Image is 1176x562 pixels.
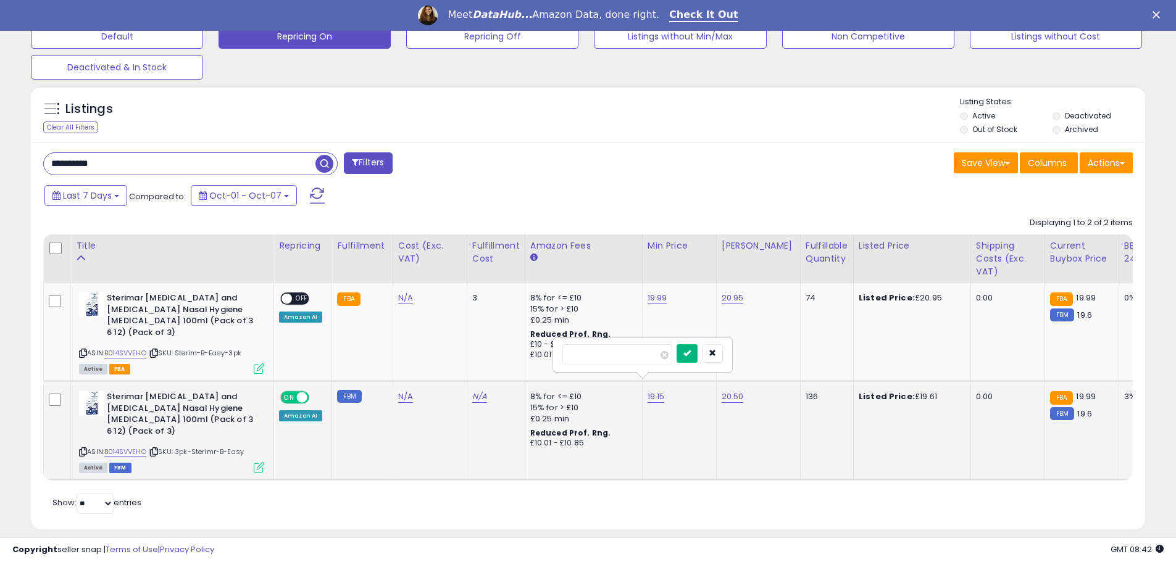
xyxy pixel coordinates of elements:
div: Fulfillment Cost [472,239,520,265]
div: £19.61 [859,391,961,402]
span: FBM [109,463,131,473]
div: Shipping Costs (Exc. VAT) [976,239,1040,278]
a: Terms of Use [106,543,158,555]
div: Min Price [648,239,711,252]
button: Save View [954,152,1018,173]
div: 8% for <= £10 [530,391,633,402]
a: B014SVVEHO [104,348,146,358]
a: Privacy Policy [160,543,214,555]
b: Sterimar [MEDICAL_DATA] and [MEDICAL_DATA] Nasal Hygiene [MEDICAL_DATA] 100ml (Pack of 3 6 12) (P... [107,391,257,440]
div: 0.00 [976,391,1035,402]
b: Listed Price: [859,391,915,402]
span: | SKU: Sterim-B-Easy-3pk [148,348,241,358]
span: Columns [1028,157,1067,169]
a: 20.50 [722,391,744,403]
div: Amazon AI [279,410,322,421]
div: Current Buybox Price [1050,239,1114,265]
button: Last 7 Days [44,185,127,206]
a: Check It Out [669,9,738,22]
b: Reduced Prof. Rng. [530,329,611,339]
button: Non Competitive [782,24,954,49]
small: FBM [1050,308,1074,321]
div: £10 - £11.15 [530,339,633,350]
button: Repricing On [219,24,391,49]
div: Listed Price [859,239,965,252]
a: N/A [398,292,413,304]
button: Filters [344,152,392,174]
h5: Listings [65,101,113,118]
div: Meet Amazon Data, done right. [448,9,659,21]
div: £10.01 - £10.85 [530,438,633,448]
b: Reduced Prof. Rng. [530,428,611,438]
span: Show: entries [52,497,141,508]
img: Profile image for Georgie [418,6,438,25]
label: Active [972,110,995,121]
a: 19.99 [648,292,667,304]
div: seller snap | | [12,544,214,556]
a: N/A [398,391,413,403]
button: Columns [1020,152,1078,173]
label: Deactivated [1065,110,1111,121]
span: 2025-10-15 08:42 GMT [1111,543,1164,555]
span: All listings currently available for purchase on Amazon [79,364,107,374]
div: Amazon AI [279,312,322,323]
button: Listings without Cost [970,24,1142,49]
span: 19.6 [1077,309,1092,321]
div: Displaying 1 to 2 of 2 items [1030,217,1133,229]
div: Title [76,239,269,252]
button: Listings without Min/Max [594,24,766,49]
div: Close [1153,11,1165,19]
span: Last 7 Days [63,189,112,202]
button: Repricing Off [406,24,578,49]
button: Default [31,24,203,49]
span: 19.6 [1077,408,1092,419]
p: Listing States: [960,96,1145,108]
small: FBA [337,292,360,306]
div: 3 [472,292,515,304]
img: 51wFg4uH5sL._SL40_.jpg [79,292,104,317]
i: DataHub... [472,9,532,20]
a: 19.15 [648,391,665,403]
button: Actions [1080,152,1133,173]
a: N/A [472,391,487,403]
span: OFF [292,294,312,304]
label: Archived [1065,124,1098,134]
small: FBM [1050,407,1074,420]
span: | SKU: 3pk-Sterimr-B-Easy [148,447,244,457]
div: £10.01 - £10.85 [530,350,633,360]
div: £0.25 min [530,315,633,326]
div: 0% [1124,292,1165,304]
small: Amazon Fees. [530,252,538,263]
span: ON [281,392,297,403]
div: Repricing [279,239,327,252]
span: FBA [109,364,130,374]
div: Clear All Filters [43,122,98,133]
small: FBM [337,390,361,403]
span: 19.99 [1076,391,1096,402]
img: 51wFg4uH5sL._SL40_.jpg [79,391,104,416]
div: ASIN: [79,292,264,373]
small: FBA [1050,391,1073,405]
div: 8% for <= £10 [530,292,633,304]
button: Deactivated & In Stock [31,55,203,80]
span: Compared to: [129,191,186,202]
b: Sterimar [MEDICAL_DATA] and [MEDICAL_DATA] Nasal Hygiene [MEDICAL_DATA] 100ml (Pack of 3 6 12) (P... [107,292,257,341]
b: Listed Price: [859,292,915,304]
div: BB Share 24h. [1124,239,1169,265]
div: [PERSON_NAME] [722,239,795,252]
span: OFF [307,392,327,403]
div: 0.00 [976,292,1035,304]
div: Fulfillment [337,239,387,252]
label: Out of Stock [972,124,1017,134]
a: 20.95 [722,292,744,304]
div: 74 [806,292,844,304]
span: All listings currently available for purchase on Amazon [79,463,107,473]
div: 3% [1124,391,1165,402]
div: 15% for > £10 [530,304,633,315]
a: B014SVVEHO [104,447,146,457]
div: Amazon Fees [530,239,637,252]
div: £0.25 min [530,413,633,424]
span: 19.99 [1076,292,1096,304]
small: FBA [1050,292,1073,306]
div: Cost (Exc. VAT) [398,239,462,265]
